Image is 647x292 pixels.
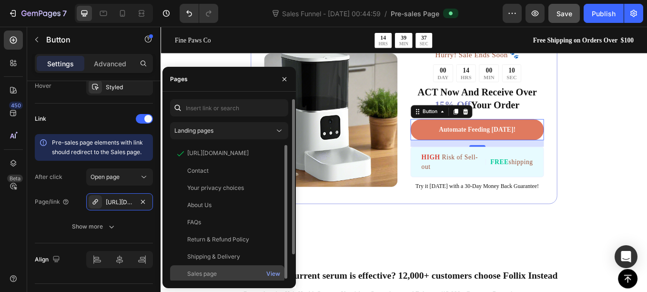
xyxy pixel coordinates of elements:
[327,116,417,126] p: Automate Feeding [DATE]!
[556,10,572,18] span: Save
[379,47,392,57] div: 00
[86,168,153,186] button: Open page
[305,95,327,104] div: Button
[187,184,244,192] div: Your privacy choices
[378,11,556,22] p: Free Shipping on Orders Over $100
[406,57,418,63] p: SEC
[353,57,365,63] p: HRS
[280,9,383,19] span: Sales Funnel - [DATE] 00:44:59
[387,155,409,163] strong: FREE
[266,267,281,281] button: View
[306,149,328,157] strong: HIGH
[187,235,249,244] div: Return & Refund Policy
[180,4,218,23] div: Undo/Redo
[187,218,201,227] div: FAQs
[391,9,439,19] span: Pre-sales Page
[7,175,23,182] div: Beta
[384,9,387,19] span: /
[294,28,449,40] p: Hurry! Sale Ends Soon 🐾
[35,82,51,90] div: Hover
[266,270,280,278] div: View
[615,245,637,268] div: Open Intercom Messenger
[91,173,120,180] span: Open page
[170,122,288,139] button: Landing pages
[72,222,116,231] div: Show more
[187,149,249,157] div: [URL][DOMAIN_NAME]
[106,83,151,92] div: Styled
[325,57,338,63] p: DAY
[62,8,67,19] p: 7
[4,4,71,23] button: 7
[170,99,288,116] input: Insert link or search
[52,139,143,156] span: Pre-sales page elements with link should redirect to the Sales page.
[35,253,62,266] div: Align
[170,75,188,83] div: Pages
[187,167,209,175] div: Contact
[174,127,213,134] span: Landing pages
[187,201,212,209] div: About Us
[584,4,624,23] button: Publish
[387,154,437,165] p: shipping
[46,34,127,45] p: Button
[377,10,556,23] div: Rich Text Editor. Editing area: main
[35,173,62,181] div: After click
[187,270,217,278] div: Sales page
[353,47,365,57] div: 14
[293,109,450,134] a: Automate Feeding [DATE]!
[381,155,383,163] span: |
[94,59,126,69] p: Advanced
[322,86,364,98] span: 15% Off
[548,4,580,23] button: Save
[406,47,418,57] div: 10
[121,31,278,188] img: gempages_580691360521126408-fb7812dd-d198-4d72-b5a9-7ade42060120.jpg
[35,115,46,123] div: Link
[294,70,449,100] p: ACT Now And Receive Over Your Order
[106,198,133,207] div: [URL][DOMAIN_NAME]
[379,57,392,63] p: MIN
[35,218,153,235] button: Show more
[35,198,70,206] div: Page/link
[161,27,647,292] iframe: Design area
[47,59,74,69] p: Settings
[299,184,444,191] span: Try it [DATE] with a 30-Day Money Back Guarantee!
[592,9,616,19] div: Publish
[306,148,376,170] p: Risk of Sell-out
[9,102,23,109] div: 450
[187,252,240,261] div: Shipping & Delivery
[325,47,338,57] div: 00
